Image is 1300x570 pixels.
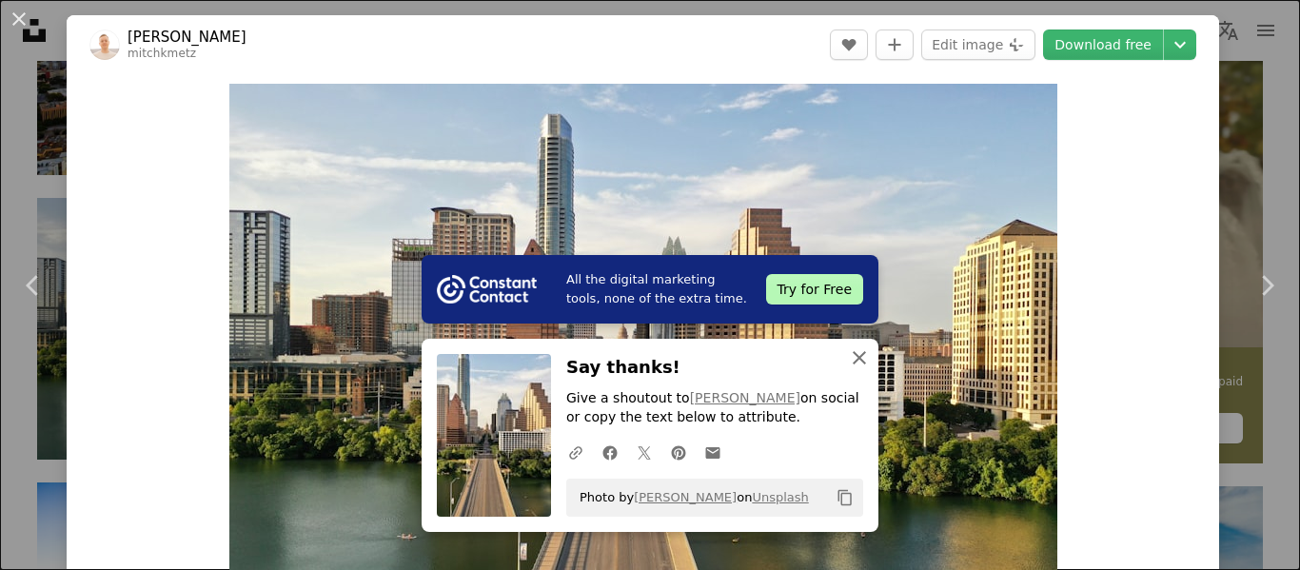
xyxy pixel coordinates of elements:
[752,490,808,504] a: Unsplash
[696,433,730,471] a: Share over email
[570,482,809,513] span: Photo by on
[661,433,696,471] a: Share on Pinterest
[1233,194,1300,377] a: Next
[1043,29,1163,60] a: Download free
[566,270,751,308] span: All the digital marketing tools, none of the extra time.
[634,490,737,504] a: [PERSON_NAME]
[566,354,863,382] h3: Say thanks!
[422,255,878,324] a: All the digital marketing tools, none of the extra time.Try for Free
[766,274,863,305] div: Try for Free
[921,29,1035,60] button: Edit image
[89,29,120,60] img: Go to Mitchell Kmetz's profile
[830,29,868,60] button: Like
[128,28,246,47] a: [PERSON_NAME]
[876,29,914,60] button: Add to Collection
[1164,29,1196,60] button: Choose download size
[690,390,800,405] a: [PERSON_NAME]
[829,482,861,514] button: Copy to clipboard
[437,275,537,304] img: file-1754318165549-24bf788d5b37
[627,433,661,471] a: Share on Twitter
[593,433,627,471] a: Share on Facebook
[128,47,196,60] a: mitchkmetz
[566,389,863,427] p: Give a shoutout to on social or copy the text below to attribute.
